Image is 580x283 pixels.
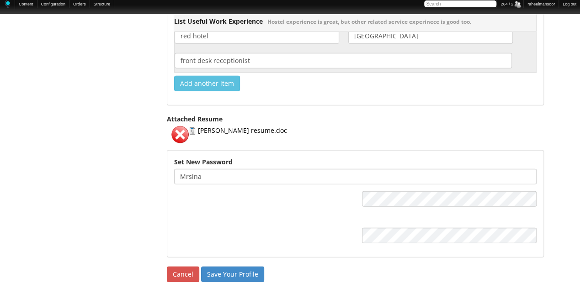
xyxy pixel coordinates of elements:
input: What did you do there? [175,53,512,68]
input: Name of Hostel or Business [175,28,339,44]
button: Remove [171,126,189,143]
img: application/msword [189,127,196,135]
label: List Useful Work Experience [174,18,263,25]
a: Cancel [167,267,199,282]
input: Search [424,0,496,7]
a: [PERSON_NAME] resume.doc [198,126,287,135]
img: Home [4,0,11,8]
button: Add another item [174,76,240,91]
input: Save Your Profile [201,267,264,282]
label: Set New Password [174,157,233,167]
input: Location [348,28,513,44]
label: Attached Resume [167,115,223,124]
input: Username * [174,169,537,184]
p: Hostel experience is great, but other related service experinece is good too. [263,18,471,26]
